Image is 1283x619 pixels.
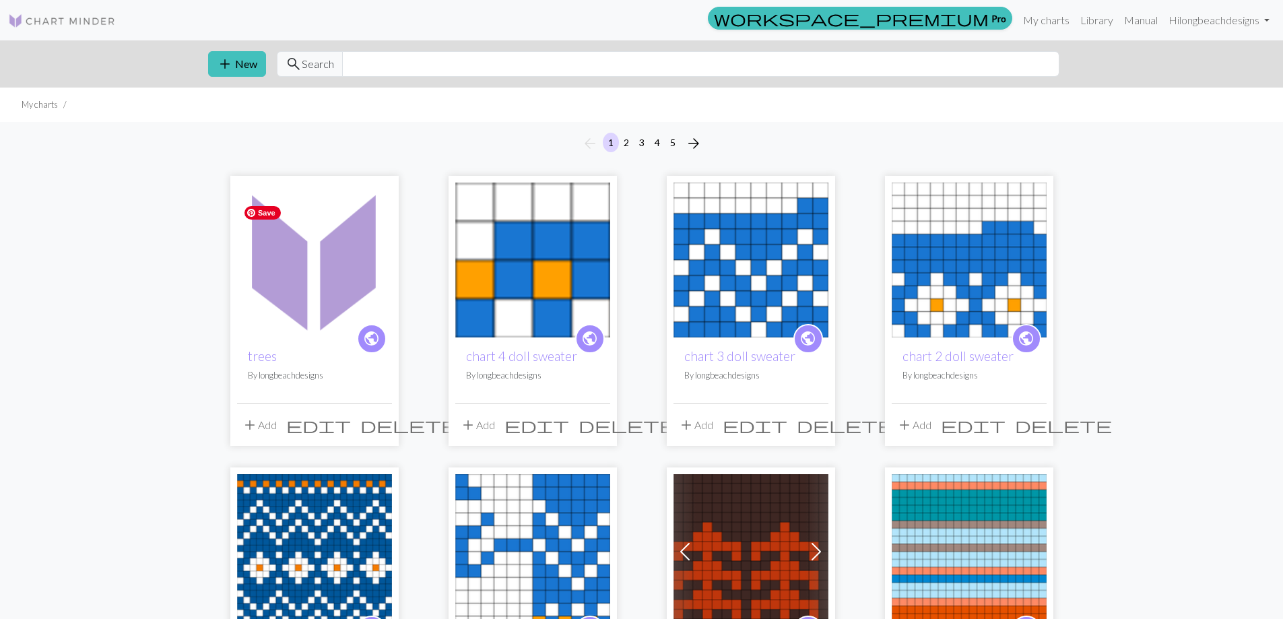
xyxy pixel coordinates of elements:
[455,544,610,556] a: chart 1 doll sweater
[1163,7,1275,34] a: Hilongbeachdesigns
[455,252,610,265] a: chart 4 doll sweater
[237,544,392,556] a: Full doll sweater chart
[799,328,816,349] span: public
[217,55,233,73] span: add
[455,412,500,438] button: Add
[286,55,302,73] span: search
[936,412,1010,438] button: Edit
[575,324,605,354] a: public
[723,417,787,433] i: Edit
[678,416,694,434] span: add
[237,412,282,438] button: Add
[504,417,569,433] i: Edit
[603,133,619,152] button: 1
[581,328,598,349] span: public
[799,325,816,352] i: public
[460,416,476,434] span: add
[1012,324,1041,354] a: public
[360,416,457,434] span: delete
[673,412,718,438] button: Add
[363,325,380,352] i: public
[902,369,1036,382] p: By longbeachdesigns
[248,369,381,382] p: By longbeachdesigns
[941,416,1006,434] span: edit
[714,9,989,28] span: workspace_premium
[356,412,462,438] button: Delete
[718,412,792,438] button: Edit
[684,369,818,382] p: By longbeachdesigns
[1010,412,1117,438] button: Delete
[574,412,680,438] button: Delete
[892,252,1047,265] a: chart 2 doll sweater
[665,133,681,152] button: 5
[684,348,795,364] a: chart 3 doll sweater
[686,135,702,152] i: Next
[892,412,936,438] button: Add
[673,544,828,556] a: LOPI BEANIE
[208,51,266,77] button: New
[22,98,58,111] li: My charts
[577,133,707,154] nav: Page navigation
[1018,328,1034,349] span: public
[892,183,1047,337] img: chart 2 doll sweater
[797,416,894,434] span: delete
[793,324,823,354] a: public
[466,348,577,364] a: chart 4 doll sweater
[673,183,828,337] img: chart 3 doll sweater
[242,416,258,434] span: add
[282,412,356,438] button: Edit
[1075,7,1119,34] a: Library
[941,417,1006,433] i: Edit
[579,416,676,434] span: delete
[455,183,610,337] img: chart 4 doll sweater
[1018,325,1034,352] i: public
[686,134,702,153] span: arrow_forward
[286,417,351,433] i: Edit
[286,416,351,434] span: edit
[237,252,392,265] a: trees
[581,325,598,352] i: public
[892,544,1047,556] a: scrap2
[1015,416,1112,434] span: delete
[466,369,599,382] p: By longbeachdesigns
[8,13,116,29] img: Logo
[634,133,650,152] button: 3
[244,206,281,220] span: Save
[896,416,913,434] span: add
[708,7,1012,30] a: Pro
[792,412,898,438] button: Delete
[504,416,569,434] span: edit
[673,252,828,265] a: chart 3 doll sweater
[618,133,634,152] button: 2
[902,348,1014,364] a: chart 2 doll sweater
[680,133,707,154] button: Next
[723,416,787,434] span: edit
[237,183,392,337] img: trees
[248,348,277,364] a: trees
[649,133,665,152] button: 4
[1018,7,1075,34] a: My charts
[302,56,334,72] span: Search
[357,324,387,354] a: public
[363,328,380,349] span: public
[1119,7,1163,34] a: Manual
[500,412,574,438] button: Edit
